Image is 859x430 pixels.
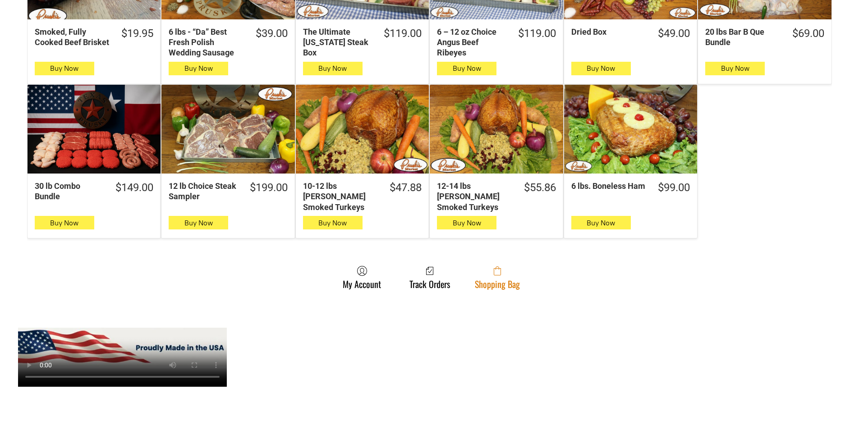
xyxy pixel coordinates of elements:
[430,181,563,212] a: $55.8612-14 lbs [PERSON_NAME] Smoked Turkeys
[564,27,697,41] a: $49.00Dried Box
[437,62,496,75] button: Buy Now
[35,181,104,202] div: 30 lb Combo Bundle
[571,27,646,37] div: Dried Box
[161,85,294,174] a: 12 lb Choice Steak Sampler
[303,62,363,75] button: Buy Now
[792,27,824,41] div: $69.00
[518,27,556,41] div: $119.00
[250,181,288,195] div: $199.00
[161,181,294,202] a: $199.0012 lb Choice Steak Sampler
[318,219,347,227] span: Buy Now
[564,181,697,195] a: $99.006 lbs. Boneless Ham
[35,27,110,48] div: Smoked, Fully Cooked Beef Brisket
[318,64,347,73] span: Buy Now
[161,27,294,58] a: $39.006 lbs - “Da” Best Fresh Polish Wedding Sausage
[437,27,506,58] div: 6 – 12 oz Choice Angus Beef Ribeyes
[405,265,455,289] a: Track Orders
[430,85,563,174] a: 12-14 lbs Pruski&#39;s Smoked Turkeys
[338,265,386,289] a: My Account
[115,181,153,195] div: $149.00
[184,219,213,227] span: Buy Now
[587,219,615,227] span: Buy Now
[303,216,363,229] button: Buy Now
[390,181,422,195] div: $47.88
[437,181,512,212] div: 12-14 lbs [PERSON_NAME] Smoked Turkeys
[564,85,697,174] a: 6 lbs. Boneless Ham
[658,181,690,195] div: $99.00
[524,181,556,195] div: $55.86
[28,181,161,202] a: $149.0030 lb Combo Bundle
[184,64,213,73] span: Buy Now
[121,27,153,41] div: $19.95
[721,64,749,73] span: Buy Now
[430,27,563,58] a: $119.006 – 12 oz Choice Angus Beef Ribeyes
[35,62,94,75] button: Buy Now
[571,62,631,75] button: Buy Now
[256,27,288,41] div: $39.00
[571,181,646,191] div: 6 lbs. Boneless Ham
[453,64,481,73] span: Buy Now
[587,64,615,73] span: Buy Now
[705,62,765,75] button: Buy Now
[698,27,831,48] a: $69.0020 lbs Bar B Que Bundle
[303,27,372,58] div: The Ultimate [US_STATE] Steak Box
[169,27,243,58] div: 6 lbs - “Da” Best Fresh Polish Wedding Sausage
[303,181,378,212] div: 10-12 lbs [PERSON_NAME] Smoked Turkeys
[437,216,496,229] button: Buy Now
[571,216,631,229] button: Buy Now
[470,265,524,289] a: Shopping Bag
[50,64,78,73] span: Buy Now
[169,181,238,202] div: 12 lb Choice Steak Sampler
[169,62,228,75] button: Buy Now
[453,219,481,227] span: Buy Now
[50,219,78,227] span: Buy Now
[28,27,161,48] a: $19.95Smoked, Fully Cooked Beef Brisket
[705,27,780,48] div: 20 lbs Bar B Que Bundle
[658,27,690,41] div: $49.00
[28,85,161,174] a: 30 lb Combo Bundle
[296,27,429,58] a: $119.00The Ultimate [US_STATE] Steak Box
[169,216,228,229] button: Buy Now
[296,85,429,174] a: 10-12 lbs Pruski&#39;s Smoked Turkeys
[296,181,429,212] a: $47.8810-12 lbs [PERSON_NAME] Smoked Turkeys
[384,27,422,41] div: $119.00
[35,216,94,229] button: Buy Now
